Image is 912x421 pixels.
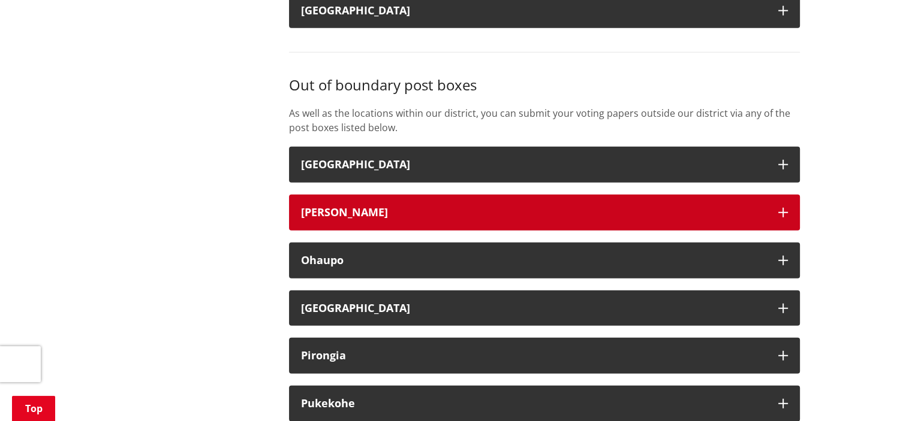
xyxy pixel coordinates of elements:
[301,301,410,315] strong: [GEOGRAPHIC_DATA]
[289,290,800,326] button: [GEOGRAPHIC_DATA]
[301,350,766,362] div: Pirongia
[289,338,800,374] button: Pirongia
[12,396,55,421] a: Top
[289,195,800,231] button: [PERSON_NAME]
[301,157,410,171] strong: [GEOGRAPHIC_DATA]
[289,243,800,278] button: Ohaupo
[289,77,800,94] h3: Out of boundary post boxes
[857,371,900,414] iframe: Messenger Launcher
[301,5,766,17] div: [GEOGRAPHIC_DATA]
[301,253,344,267] strong: Ohaupo
[301,396,355,410] strong: Pukekohe
[301,205,388,219] strong: [PERSON_NAME]
[289,106,800,135] p: As well as the locations within our district, you can submit your voting papers outside our distr...
[289,147,800,183] button: [GEOGRAPHIC_DATA]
